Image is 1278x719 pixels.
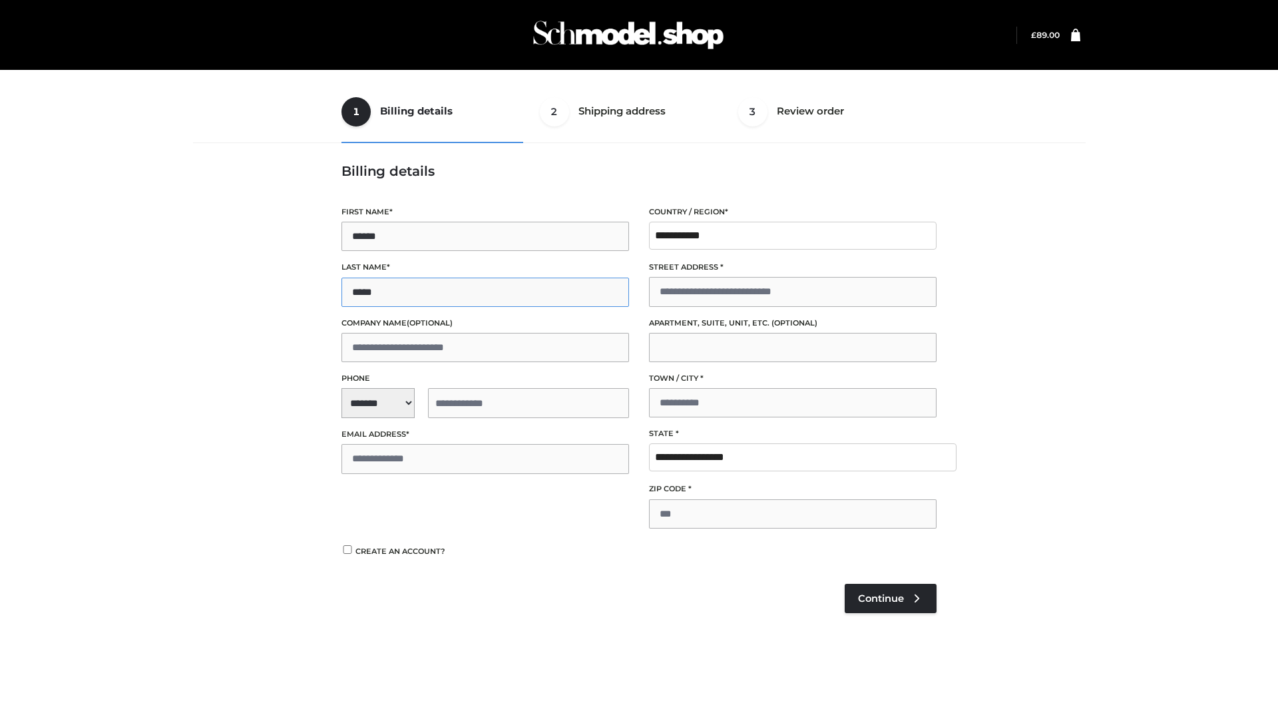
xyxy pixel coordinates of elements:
bdi: 89.00 [1031,30,1060,40]
label: Email address [341,428,629,441]
label: ZIP Code [649,483,937,495]
label: Town / City [649,372,937,385]
span: £ [1031,30,1036,40]
input: Create an account? [341,545,353,554]
label: First name [341,206,629,218]
h3: Billing details [341,163,937,179]
label: Street address [649,261,937,274]
label: State [649,427,937,440]
label: Company name [341,317,629,330]
label: Apartment, suite, unit, etc. [649,317,937,330]
span: (optional) [407,318,453,328]
a: £89.00 [1031,30,1060,40]
span: (optional) [771,318,817,328]
span: Continue [858,593,904,604]
label: Country / Region [649,206,937,218]
a: Continue [845,584,937,613]
label: Phone [341,372,629,385]
img: Schmodel Admin 964 [529,9,728,61]
label: Last name [341,261,629,274]
span: Create an account? [355,547,445,556]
